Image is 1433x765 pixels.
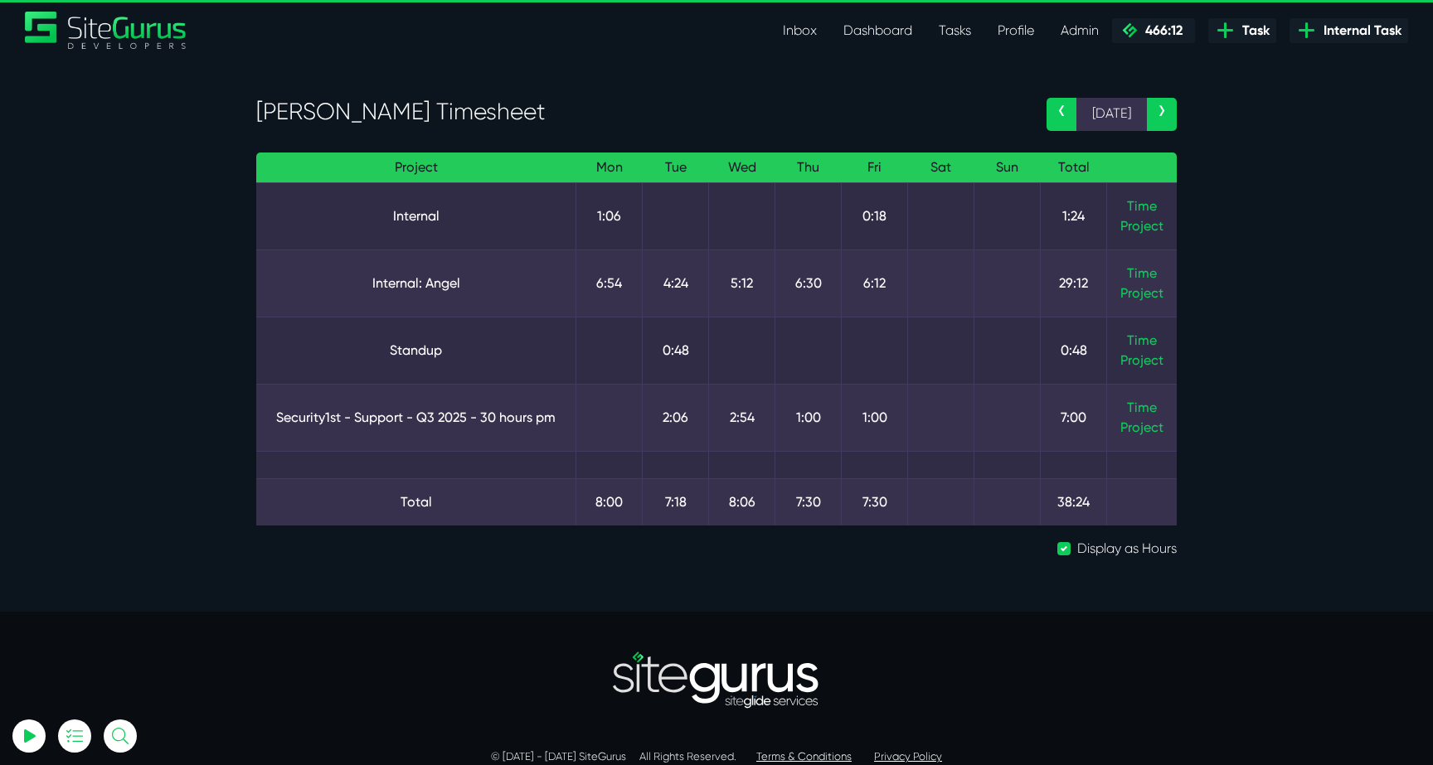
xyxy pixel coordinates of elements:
[1041,317,1107,384] td: 0:48
[1120,418,1163,438] a: Project
[1120,216,1163,236] a: Project
[1127,265,1157,281] a: Time
[643,384,709,451] td: 2:06
[1041,478,1107,525] td: 38:24
[709,249,775,317] td: 5:12
[842,249,908,317] td: 6:12
[643,249,709,317] td: 4:24
[256,153,576,183] th: Project
[270,206,562,226] a: Internal
[643,478,709,525] td: 7:18
[874,750,942,763] a: Privacy Policy
[775,478,842,525] td: 7:30
[974,153,1041,183] th: Sun
[775,249,842,317] td: 6:30
[830,14,925,47] a: Dashboard
[270,341,562,361] a: Standup
[1120,283,1163,303] a: Project
[1120,351,1163,370] a: Project
[775,153,842,183] th: Thu
[1041,182,1107,249] td: 1:24
[576,478,643,525] td: 8:00
[256,748,1177,765] p: © [DATE] - [DATE] SiteGurus All Rights Reserved.
[1076,98,1147,131] span: [DATE]
[643,317,709,384] td: 0:48
[1127,332,1157,348] a: Time
[709,153,775,183] th: Wed
[270,274,562,293] a: Internal: Angel
[576,182,643,249] td: 1:06
[576,249,643,317] td: 6:54
[925,14,984,47] a: Tasks
[576,153,643,183] th: Mon
[643,153,709,183] th: Tue
[256,478,576,525] td: Total
[1077,539,1177,559] label: Display as Hours
[1041,153,1107,183] th: Total
[1047,98,1076,131] a: ‹
[1047,14,1112,47] a: Admin
[1236,21,1270,41] span: Task
[1147,98,1177,131] a: ›
[842,384,908,451] td: 1:00
[756,750,852,763] a: Terms & Conditions
[775,384,842,451] td: 1:00
[1290,18,1408,43] a: Internal Task
[709,478,775,525] td: 8:06
[256,98,1022,126] h3: [PERSON_NAME] Timesheet
[908,153,974,183] th: Sat
[1208,18,1276,43] a: Task
[270,408,562,428] a: Security1st - Support - Q3 2025 - 30 hours pm
[1112,18,1195,43] a: 466:12
[984,14,1047,47] a: Profile
[1127,399,1157,415] a: Time
[25,12,187,49] a: SiteGurus
[842,153,908,183] th: Fri
[1317,21,1401,41] span: Internal Task
[770,14,830,47] a: Inbox
[842,182,908,249] td: 0:18
[709,384,775,451] td: 2:54
[1041,384,1107,451] td: 7:00
[1139,22,1183,38] span: 466:12
[25,12,187,49] img: Sitegurus Logo
[1127,198,1157,214] a: Time
[842,478,908,525] td: 7:30
[1041,249,1107,317] td: 29:12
